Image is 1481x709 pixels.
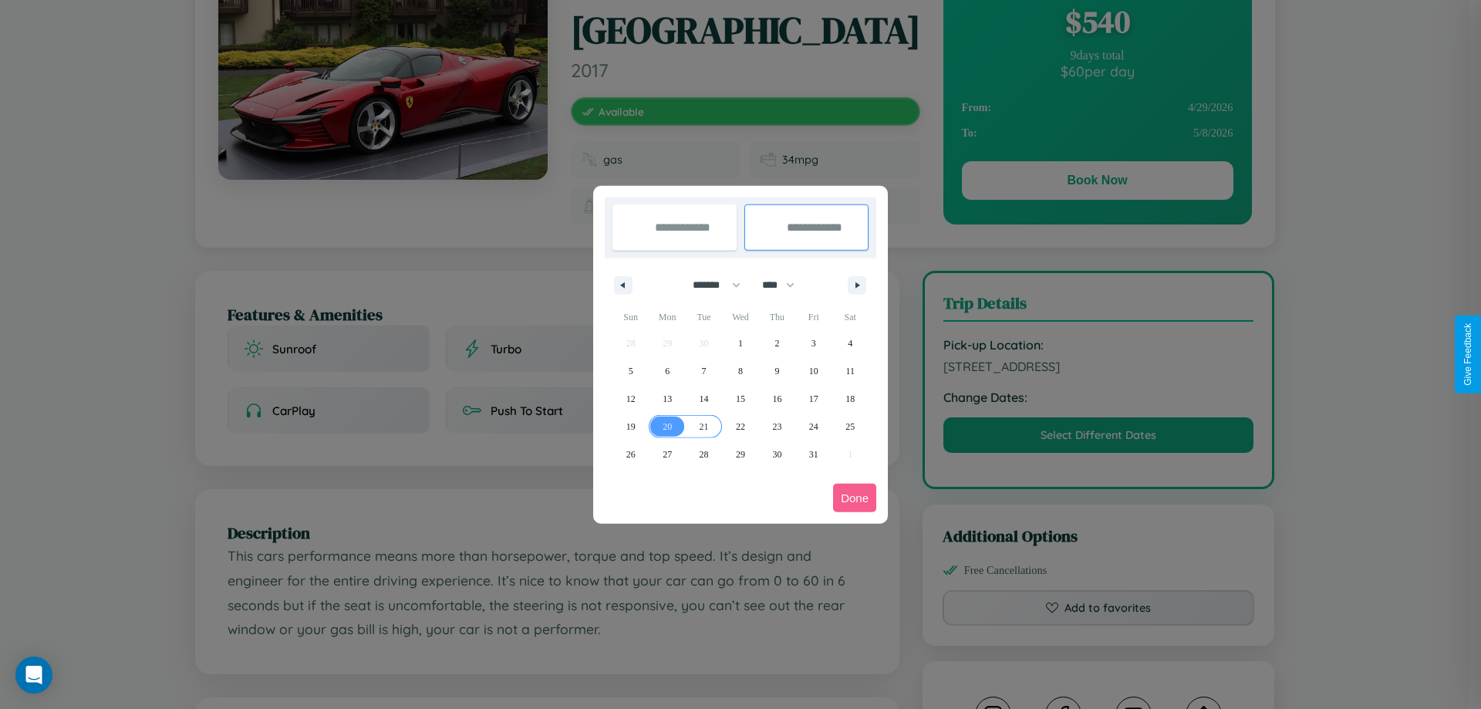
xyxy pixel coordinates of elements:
[700,413,709,441] span: 21
[832,305,869,329] span: Sat
[1462,323,1473,386] div: Give Feedback
[795,305,832,329] span: Fri
[612,357,649,385] button: 5
[833,484,876,512] button: Done
[649,357,685,385] button: 6
[736,385,745,413] span: 15
[795,357,832,385] button: 10
[649,441,685,468] button: 27
[702,357,707,385] span: 7
[832,357,869,385] button: 11
[663,413,672,441] span: 20
[774,329,779,357] span: 2
[759,305,795,329] span: Thu
[686,385,722,413] button: 14
[686,305,722,329] span: Tue
[612,305,649,329] span: Sun
[811,329,816,357] span: 3
[848,329,852,357] span: 4
[612,413,649,441] button: 19
[686,357,722,385] button: 7
[809,441,818,468] span: 31
[795,329,832,357] button: 3
[649,413,685,441] button: 20
[722,357,758,385] button: 8
[700,441,709,468] span: 28
[832,385,869,413] button: 18
[626,385,636,413] span: 12
[774,357,779,385] span: 9
[772,385,781,413] span: 16
[663,385,672,413] span: 13
[649,305,685,329] span: Mon
[759,329,795,357] button: 2
[795,413,832,441] button: 24
[612,441,649,468] button: 26
[612,385,649,413] button: 12
[722,413,758,441] button: 22
[832,329,869,357] button: 4
[736,441,745,468] span: 29
[626,413,636,441] span: 19
[795,385,832,413] button: 17
[738,329,743,357] span: 1
[736,413,745,441] span: 22
[15,657,52,694] div: Open Intercom Messenger
[686,413,722,441] button: 21
[759,413,795,441] button: 23
[772,413,781,441] span: 23
[809,357,818,385] span: 10
[809,413,818,441] span: 24
[845,385,855,413] span: 18
[722,441,758,468] button: 29
[686,441,722,468] button: 28
[663,441,672,468] span: 27
[700,385,709,413] span: 14
[722,305,758,329] span: Wed
[649,385,685,413] button: 13
[759,357,795,385] button: 9
[845,413,855,441] span: 25
[759,385,795,413] button: 16
[845,357,855,385] span: 11
[665,357,670,385] span: 6
[772,441,781,468] span: 30
[759,441,795,468] button: 30
[722,385,758,413] button: 15
[722,329,758,357] button: 1
[626,441,636,468] span: 26
[809,385,818,413] span: 17
[738,357,743,385] span: 8
[795,441,832,468] button: 31
[629,357,633,385] span: 5
[832,413,869,441] button: 25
